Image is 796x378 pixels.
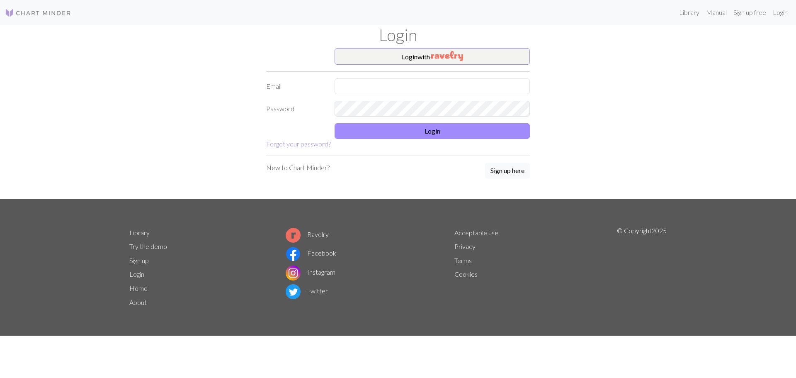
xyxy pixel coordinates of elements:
a: Try the demo [129,242,167,250]
a: Manual [703,4,730,21]
a: Login [769,4,791,21]
img: Ravelry [431,51,463,61]
img: Logo [5,8,71,18]
p: © Copyright 2025 [617,226,667,310]
a: Terms [454,256,472,264]
label: Password [261,101,330,117]
a: Cookies [454,270,478,278]
a: Twitter [286,287,328,295]
img: Twitter logo [286,284,301,299]
a: Sign up [129,256,149,264]
h1: Login [124,25,672,45]
a: Login [129,270,144,278]
label: Email [261,78,330,94]
a: Instagram [286,268,335,276]
img: Instagram logo [286,266,301,280]
p: New to Chart Minder? [266,163,330,173]
button: Login [335,123,530,139]
a: Home [129,284,148,292]
button: Sign up here [485,163,530,178]
button: Loginwith [335,48,530,65]
a: About [129,298,147,306]
a: Library [129,229,150,237]
a: Sign up free [730,4,769,21]
a: Privacy [454,242,476,250]
img: Ravelry logo [286,228,301,243]
a: Ravelry [286,230,329,238]
img: Facebook logo [286,246,301,261]
a: Library [676,4,703,21]
a: Acceptable use [454,229,498,237]
a: Sign up here [485,163,530,179]
a: Forgot your password? [266,140,331,148]
a: Facebook [286,249,336,257]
